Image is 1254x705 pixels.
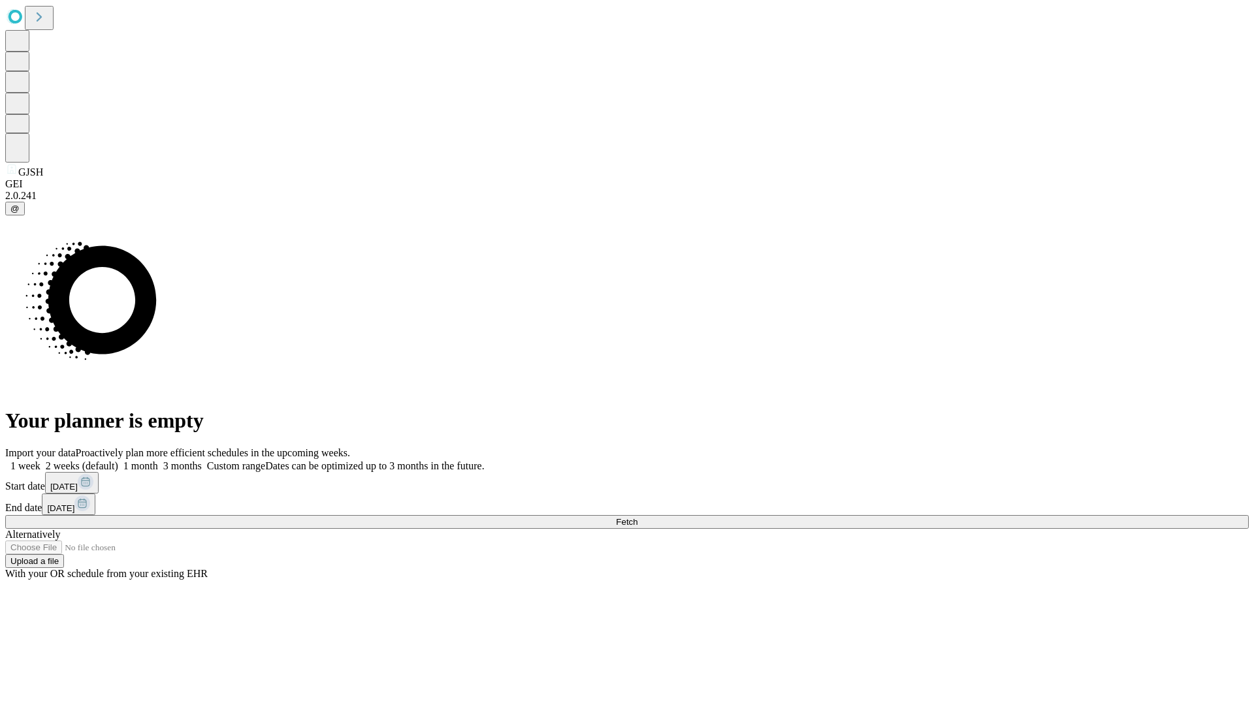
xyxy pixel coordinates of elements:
span: With your OR schedule from your existing EHR [5,568,208,579]
span: Import your data [5,447,76,458]
button: [DATE] [45,472,99,493]
div: 2.0.241 [5,190,1249,202]
span: 1 month [123,460,158,471]
span: 3 months [163,460,202,471]
span: Alternatively [5,529,60,540]
span: @ [10,204,20,213]
span: Dates can be optimized up to 3 months in the future. [265,460,484,471]
span: Custom range [207,460,265,471]
h1: Your planner is empty [5,409,1249,433]
span: [DATE] [50,482,78,492]
span: Fetch [616,517,637,527]
button: [DATE] [42,493,95,515]
span: 1 week [10,460,40,471]
div: Start date [5,472,1249,493]
button: Fetch [5,515,1249,529]
span: GJSH [18,166,43,178]
span: 2 weeks (default) [46,460,118,471]
button: @ [5,202,25,215]
span: Proactively plan more efficient schedules in the upcoming weeks. [76,447,350,458]
div: End date [5,493,1249,515]
button: Upload a file [5,554,64,568]
div: GEI [5,178,1249,190]
span: [DATE] [47,503,74,513]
